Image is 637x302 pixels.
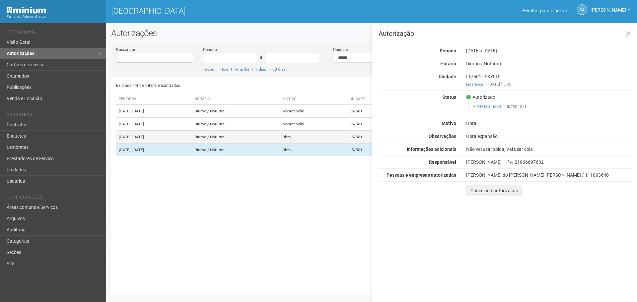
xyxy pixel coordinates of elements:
span: a [260,55,262,60]
td: [DATE] [116,131,192,144]
a: Hoje [220,67,228,72]
h3: Autorização [379,30,632,37]
td: L5/501 [347,118,397,131]
div: Exibindo 1-4 de 4 itens encontrados [116,81,370,91]
td: [DATE] [116,118,192,131]
th: Motivo [280,94,347,105]
div: Obra expansão [461,133,637,139]
strong: Horário [440,61,456,66]
td: Diurno / Noturno [192,131,280,144]
td: Obra [280,144,347,156]
span: Autorizado [466,94,495,100]
span: a [DATE] [480,48,497,53]
strong: Pessoas e empresas autorizadas [387,172,456,178]
button: Cancelar a autorização [466,185,523,196]
span: | [486,82,487,87]
label: Período [203,47,217,53]
footer: [DATE] 15:43 [472,104,628,109]
td: Diurno / Noturno [192,118,280,131]
label: Buscar por [116,47,135,53]
span: - [DATE] [130,109,144,113]
span: | [217,67,218,72]
td: Obra [280,131,347,144]
span: - [DATE] [130,122,144,126]
div: [PERSON_NAME] 21966697632 [461,159,637,165]
a: 7 dias [255,67,266,72]
span: | [269,67,270,72]
div: [DATE] [461,48,637,54]
strong: Status [442,94,456,100]
label: Unidade [333,47,348,53]
td: L5/501 [347,105,397,118]
span: - [DATE] [130,135,144,139]
div: [DATE] 15:35 [466,81,632,87]
strong: Observações [429,134,456,139]
th: Período [116,94,192,105]
div: Painel do Administrador [7,14,101,20]
a: SA [577,4,587,15]
td: Manutenção [280,105,347,118]
li: Cadastros [7,112,101,119]
strong: Informações adicionais [407,147,456,152]
td: [DATE] [116,144,192,156]
h1: [GEOGRAPHIC_DATA] [111,7,367,15]
span: - [DATE] [130,148,144,152]
td: [DATE] [116,105,192,118]
td: L5/501 [347,144,397,156]
strong: Motivo [442,121,456,126]
li: Configurações [7,195,101,202]
li: Operacional [7,30,101,37]
span: | [252,67,253,72]
td: Diurno / Noturno [192,105,280,118]
strong: Unidade [439,74,456,79]
a: Amanhã [235,67,249,72]
strong: Responsável [429,159,456,165]
div: [PERSON_NAME] do [PERSON_NAME] [PERSON_NAME] / 111063640 [466,172,632,178]
span: Silvio Anjos [591,1,626,13]
th: Horário [192,94,280,105]
span: | [505,105,505,108]
td: Diurno / Noturno [192,144,280,156]
div: Obra [461,120,637,126]
td: L5/501 [347,131,397,144]
td: Manutenção [280,118,347,131]
a: Voltar para o portal [523,8,567,13]
img: Minium [7,7,46,14]
h2: Autorizações [111,28,632,38]
div: Diurno / Noturno [461,61,637,67]
div: L5/501 - SKYFIT [461,74,637,87]
a: Todos [203,67,214,72]
a: Liderança [466,82,483,87]
a: 30 dias [272,67,285,72]
a: [PERSON_NAME] [591,8,630,14]
div: Não vai usar solda, Vai usar cola [461,146,637,152]
a: [PERSON_NAME] [476,105,502,108]
span: | [231,67,232,72]
th: Unidade [347,94,397,105]
strong: Período [440,48,456,53]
